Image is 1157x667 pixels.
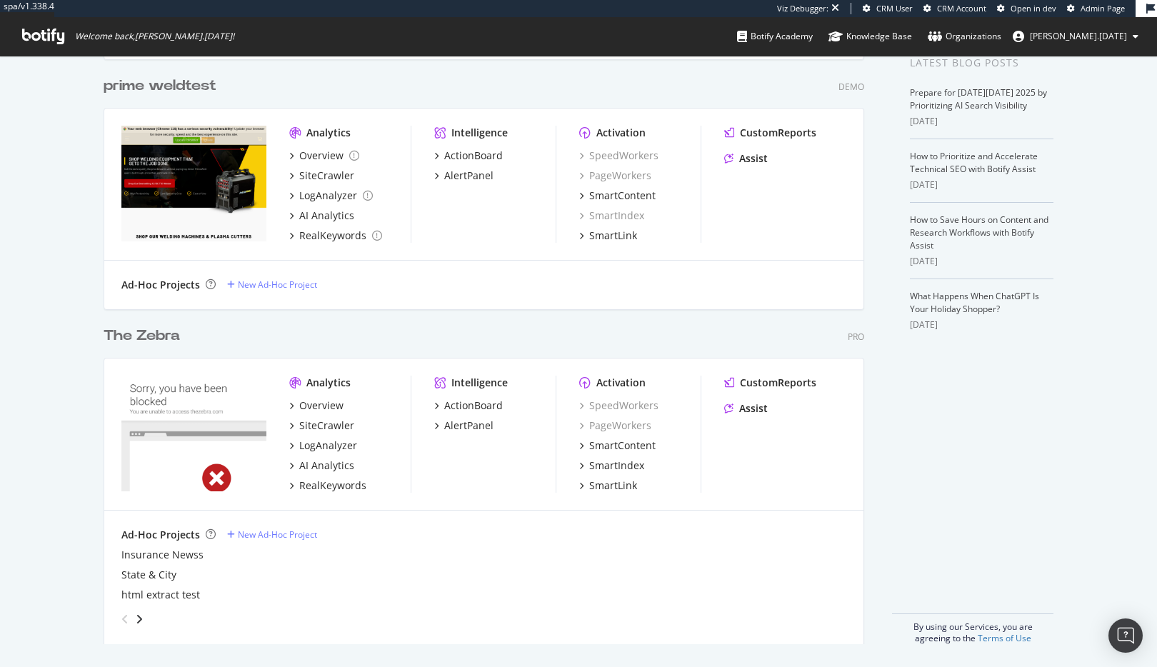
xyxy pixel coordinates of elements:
[299,478,366,493] div: RealKeywords
[579,438,656,453] a: SmartContent
[227,528,317,541] a: New Ad-Hoc Project
[739,401,768,416] div: Assist
[928,29,1001,44] div: Organizations
[589,189,656,203] div: SmartContent
[579,209,644,223] div: SmartIndex
[104,76,222,96] a: prime weldtest
[434,169,494,183] a: AlertPanel
[299,209,354,223] div: AI Analytics
[579,398,658,413] a: SpeedWorkers
[737,17,813,56] a: Botify Academy
[289,458,354,473] a: AI Analytics
[739,151,768,166] div: Assist
[444,169,494,183] div: AlertPanel
[434,398,503,413] a: ActionBoard
[299,418,354,433] div: SiteCrawler
[238,279,317,291] div: New Ad-Hoc Project
[289,209,354,223] a: AI Analytics
[848,331,864,343] div: Pro
[299,149,344,163] div: Overview
[121,376,266,491] img: thezebra.com
[299,398,344,413] div: Overview
[434,149,503,163] a: ActionBoard
[121,588,200,602] a: html extract test
[892,613,1053,644] div: By using our Services, you are agreeing to the
[299,438,357,453] div: LogAnalyzer
[937,3,986,14] span: CRM Account
[299,229,366,243] div: RealKeywords
[928,17,1001,56] a: Organizations
[910,319,1053,331] div: [DATE]
[238,528,317,541] div: New Ad-Hoc Project
[121,568,176,582] a: State & City
[724,151,768,166] a: Assist
[306,376,351,390] div: Analytics
[828,17,912,56] a: Knowledge Base
[104,326,186,346] a: The Zebra
[579,189,656,203] a: SmartContent
[589,229,637,243] div: SmartLink
[75,31,234,42] span: Welcome back, [PERSON_NAME].[DATE] !
[740,126,816,140] div: CustomReports
[876,3,913,14] span: CRM User
[737,29,813,44] div: Botify Academy
[1030,30,1127,42] span: alexander.ramadan
[589,438,656,453] div: SmartContent
[579,478,637,493] a: SmartLink
[444,398,503,413] div: ActionBoard
[299,189,357,203] div: LogAnalyzer
[740,376,816,390] div: CustomReports
[910,179,1053,191] div: [DATE]
[828,29,912,44] div: Knowledge Base
[104,326,180,346] div: The Zebra
[923,3,986,14] a: CRM Account
[838,81,864,93] div: Demo
[910,86,1047,111] a: Prepare for [DATE][DATE] 2025 by Prioritizing AI Search Visibility
[863,3,913,14] a: CRM User
[910,255,1053,268] div: [DATE]
[289,438,357,453] a: LogAnalyzer
[289,149,359,163] a: Overview
[724,126,816,140] a: CustomReports
[444,418,494,433] div: AlertPanel
[451,126,508,140] div: Intelligence
[306,126,351,140] div: Analytics
[777,3,828,14] div: Viz Debugger:
[134,612,144,626] div: angle-right
[579,418,651,433] a: PageWorkers
[910,115,1053,128] div: [DATE]
[579,169,651,183] a: PageWorkers
[910,150,1038,175] a: How to Prioritize and Accelerate Technical SEO with Botify Assist
[589,478,637,493] div: SmartLink
[978,632,1031,644] a: Terms of Use
[121,548,204,562] a: Insurance Newss
[289,169,354,183] a: SiteCrawler
[289,229,382,243] a: RealKeywords
[579,149,658,163] a: SpeedWorkers
[121,126,266,241] img: prime weldtest
[299,169,354,183] div: SiteCrawler
[116,608,134,631] div: angle-left
[104,76,216,96] div: prime weldtest
[289,398,344,413] a: Overview
[1001,25,1150,48] button: [PERSON_NAME].[DATE]
[910,214,1048,251] a: How to Save Hours on Content and Research Workflows with Botify Assist
[289,189,373,203] a: LogAnalyzer
[289,418,354,433] a: SiteCrawler
[997,3,1056,14] a: Open in dev
[724,401,768,416] a: Assist
[589,458,644,473] div: SmartIndex
[910,55,1053,71] div: Latest Blog Posts
[579,229,637,243] a: SmartLink
[299,458,354,473] div: AI Analytics
[1067,3,1125,14] a: Admin Page
[724,376,816,390] a: CustomReports
[596,376,646,390] div: Activation
[121,278,200,292] div: Ad-Hoc Projects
